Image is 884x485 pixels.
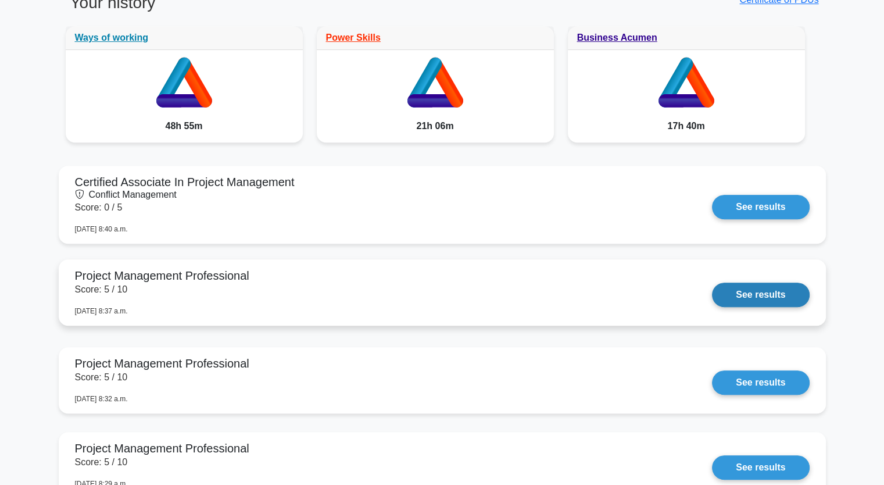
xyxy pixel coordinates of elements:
[712,195,809,219] a: See results
[326,33,381,42] a: Power Skills
[577,33,657,42] a: Business Acumen
[568,110,805,142] div: 17h 40m
[712,370,809,395] a: See results
[317,110,554,142] div: 21h 06m
[75,33,149,42] a: Ways of working
[712,283,809,307] a: See results
[712,455,809,480] a: See results
[66,110,303,142] div: 48h 55m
